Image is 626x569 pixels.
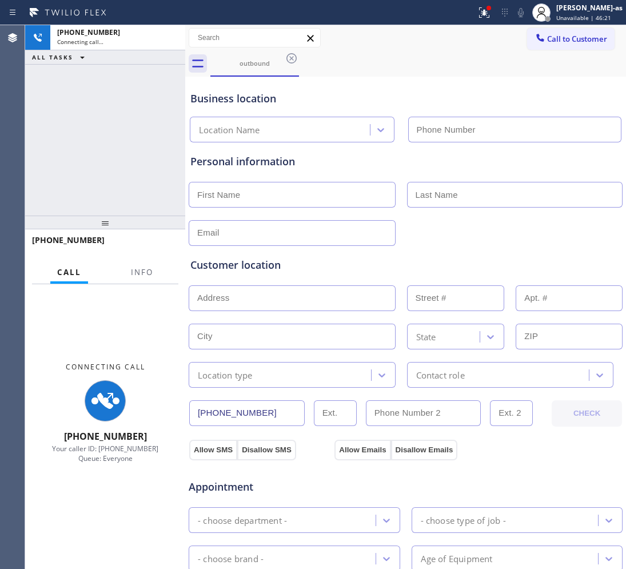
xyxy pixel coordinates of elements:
[50,261,88,284] button: Call
[32,53,73,61] span: ALL TASKS
[198,552,264,565] div: - choose brand -
[516,324,623,349] input: ZIP
[416,330,436,343] div: State
[391,440,458,460] button: Disallow Emails
[556,3,623,13] div: [PERSON_NAME]-as
[237,440,296,460] button: Disallow SMS
[190,154,621,169] div: Personal information
[366,400,481,426] input: Phone Number 2
[57,27,120,37] span: [PHONE_NUMBER]
[52,444,158,463] span: Your caller ID: [PHONE_NUMBER] Queue: Everyone
[189,324,396,349] input: City
[57,38,103,46] span: Connecting call…
[199,124,260,137] div: Location Name
[25,50,96,64] button: ALL TASKS
[547,34,607,44] span: Call to Customer
[189,29,320,47] input: Search
[32,234,105,245] span: [PHONE_NUMBER]
[189,440,237,460] button: Allow SMS
[407,182,623,208] input: Last Name
[57,267,81,277] span: Call
[66,362,145,372] span: Connecting Call
[189,479,332,495] span: Appointment
[516,285,623,311] input: Apt. #
[334,440,390,460] button: Allow Emails
[190,257,621,273] div: Customer location
[189,400,305,426] input: Phone Number
[416,368,465,381] div: Contact role
[198,368,253,381] div: Location type
[408,117,622,142] input: Phone Number
[198,514,287,527] div: - choose department -
[131,267,153,277] span: Info
[407,285,505,311] input: Street #
[314,400,357,426] input: Ext.
[421,514,506,527] div: - choose type of job -
[556,14,611,22] span: Unavailable | 46:21
[189,285,396,311] input: Address
[527,28,615,50] button: Call to Customer
[189,220,396,246] input: Email
[212,59,298,67] div: outbound
[552,400,622,427] button: CHECK
[64,430,147,443] span: [PHONE_NUMBER]
[190,91,621,106] div: Business location
[189,182,396,208] input: First Name
[124,261,160,284] button: Info
[421,552,493,565] div: Age of Equipment
[490,400,533,426] input: Ext. 2
[513,5,529,21] button: Mute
